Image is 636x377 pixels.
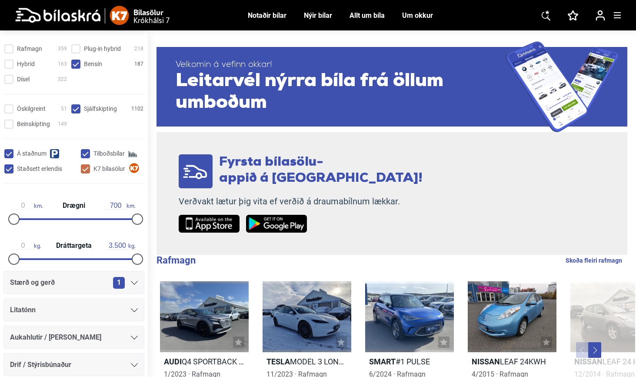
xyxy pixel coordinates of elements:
span: Litatónn [10,304,36,316]
span: kg. [107,242,136,250]
button: Previous [576,342,589,358]
span: Aukahlutir / [PERSON_NAME] [10,331,101,344]
span: Drif / Stýrisbúnaður [10,359,71,371]
h2: LEAF 24KWH [468,357,556,367]
span: Stærð og gerð [10,277,55,289]
span: Leitarvél nýrra bíla frá öllum umboðum [176,70,506,114]
b: Tesla [266,357,290,366]
span: Dráttargeta [54,242,94,249]
a: Nýir bílar [304,11,332,20]
span: kg. [12,242,41,250]
span: km. [12,202,43,210]
span: Plug-in hybrid [84,44,121,53]
span: 322 [58,75,67,84]
b: Rafmagn [157,255,196,266]
span: 51 [61,104,67,113]
span: Velkomin á vefinn okkar! [176,60,506,70]
span: Drægni [60,202,87,209]
button: Next [588,342,601,358]
h2: #1 PULSE [365,357,454,367]
span: 1102 [131,104,143,113]
a: Skoða fleiri rafmagn [566,255,622,266]
div: Bílasölur [133,8,170,16]
div: Krókhálsi 7 [133,16,170,23]
span: Óskilgreint [17,104,46,113]
a: Notaðir bílar [248,11,286,20]
img: user-login.svg [596,10,605,21]
span: Staðsett erlendis [17,164,62,173]
span: Tilboðsbílar [93,149,125,158]
a: Um okkur [402,11,433,20]
span: Bensín [84,60,102,69]
span: Rafmagn [17,44,42,53]
b: Nissan [472,357,500,366]
h2: Q4 SPORTBACK 50 E-TRON [160,357,249,367]
span: 359 [58,44,67,53]
span: K7 bílasölur [93,164,125,173]
span: Á staðnum [17,149,47,158]
b: Smart [369,357,396,366]
b: Nissan [574,357,603,366]
span: 163 [58,60,67,69]
span: 149 [58,120,67,129]
span: Sjálfskipting [84,104,117,113]
span: 1 [113,277,125,289]
span: Hybrid [17,60,35,69]
span: Beinskipting [17,120,50,129]
a: Allt um bíla [350,11,385,20]
span: 187 [134,60,143,69]
a: BílasölurKrókhálsi 7 [105,6,165,25]
span: km. [105,202,136,210]
span: Fyrsta bílasölu- appið á [GEOGRAPHIC_DATA]! [219,156,423,185]
p: Verðvakt lætur þig vita ef verðið á draumabílnum lækkar. [179,196,423,207]
span: 218 [134,44,143,53]
h2: MODEL 3 LONG RANGE [263,357,351,367]
a: Velkomin á vefinn okkar!Leitarvél nýrra bíla frá öllum umboðum [157,41,627,132]
b: Audi [164,357,182,366]
span: Dísel [17,75,30,84]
